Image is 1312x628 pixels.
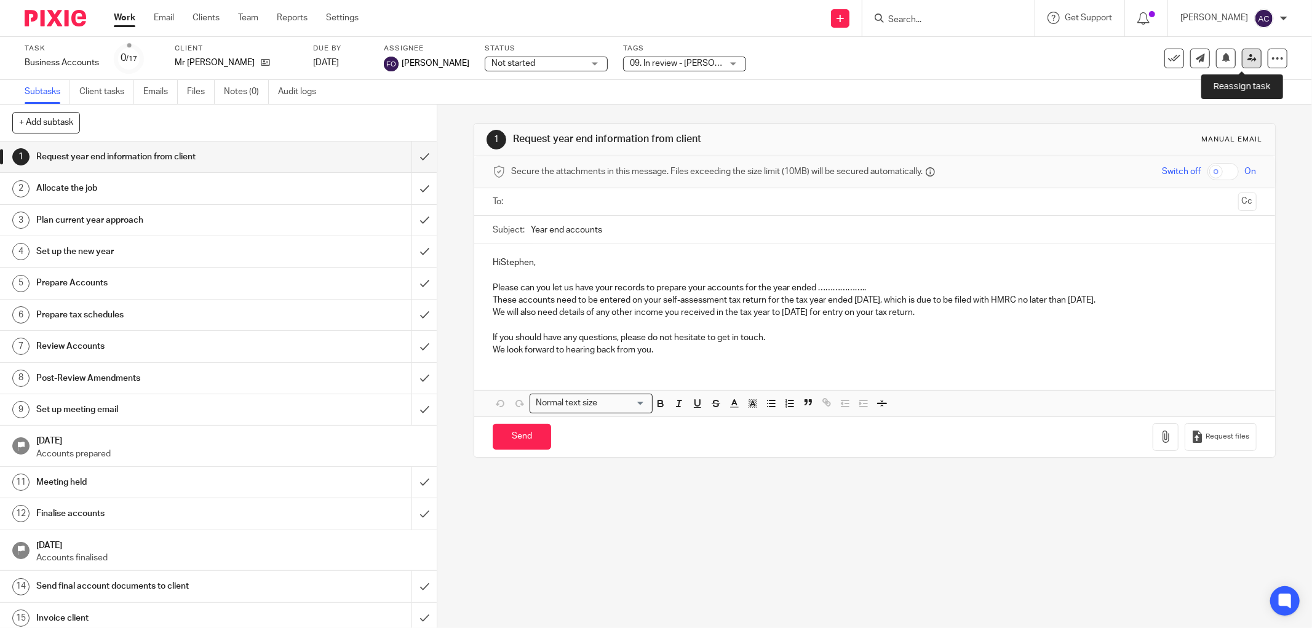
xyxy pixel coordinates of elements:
div: 3 [12,212,30,229]
label: Due by [313,44,368,54]
span: 09. In review - [PERSON_NAME] [630,59,752,68]
div: 8 [12,370,30,387]
label: Task [25,44,99,54]
h1: Request year end information from client [513,133,901,146]
div: 9 [12,401,30,418]
label: Status [485,44,608,54]
h1: Review Accounts [36,337,279,356]
a: Emails [143,80,178,104]
a: Team [238,12,258,24]
div: 14 [12,578,30,595]
span: Secure the attachments in this message. Files exceeding the size limit (10MB) will be secured aut... [511,165,923,178]
input: Search for option [601,397,645,410]
button: + Add subtask [12,112,80,133]
h1: Send final account documents to client [36,577,279,595]
div: 4 [12,243,30,260]
p: Accounts finalised [36,552,424,564]
div: 7 [12,338,30,355]
div: 1 [487,130,506,149]
div: Search for option [530,394,653,413]
span: Not started [491,59,535,68]
p: We look forward to hearing back from you. [493,344,1257,356]
a: Subtasks [25,80,70,104]
small: /17 [127,55,138,62]
label: Assignee [384,44,469,54]
h1: Finalise accounts [36,504,279,523]
a: Email [154,12,174,24]
input: Search [887,15,998,26]
span: Switch off [1163,165,1201,178]
p: If you should have any questions, please do not hesitate to get in touch. [493,332,1257,344]
p: Mr [PERSON_NAME] [175,57,255,69]
div: 5 [12,275,30,292]
a: Settings [326,12,359,24]
span: On [1245,165,1257,178]
div: 2 [12,180,30,197]
p: [PERSON_NAME] [1180,12,1248,24]
label: Tags [623,44,746,54]
button: Request files [1185,423,1256,451]
a: Notes (0) [224,80,269,104]
div: 11 [12,474,30,491]
h1: Set up meeting email [36,400,279,419]
img: Pixie [25,10,86,26]
div: 12 [12,505,30,522]
p: These accounts need to be entered on your self-assessment tax return for the tax year ended [DATE... [493,294,1257,306]
h1: Prepare Accounts [36,274,279,292]
span: Request files [1206,432,1250,442]
a: Clients [193,12,220,24]
h1: Invoice client [36,609,279,627]
a: Audit logs [278,80,325,104]
h1: Prepare tax schedules [36,306,279,324]
h1: Set up the new year [36,242,279,261]
label: To: [493,196,506,208]
p: HiStephen, [493,256,1257,269]
h1: Request year end information from client [36,148,279,166]
h1: Allocate the job [36,179,279,197]
p: Please can you let us have your records to prepare your accounts for the year ended ……………….. [493,282,1257,294]
a: Files [187,80,215,104]
p: Accounts prepared [36,448,424,460]
img: svg%3E [384,57,399,71]
label: Subject: [493,224,525,236]
div: 15 [12,610,30,627]
img: svg%3E [1254,9,1274,28]
a: Work [114,12,135,24]
p: We will also need details of any other income you received in the tax year to [DATE] for entry on... [493,306,1257,319]
h1: [DATE] [36,536,424,552]
div: 6 [12,306,30,324]
label: Client [175,44,298,54]
h1: Post-Review Amendments [36,369,279,388]
span: [DATE] [313,58,339,67]
span: Normal text size [533,397,600,410]
div: 1 [12,148,30,165]
span: [PERSON_NAME] [402,57,469,70]
div: Manual email [1202,135,1263,145]
h1: Plan current year approach [36,211,279,229]
div: Business Accounts [25,57,99,69]
h1: Meeting held [36,473,279,491]
span: Get Support [1065,14,1112,22]
a: Client tasks [79,80,134,104]
div: 0 [121,51,138,65]
button: Cc [1238,193,1257,211]
h1: [DATE] [36,432,424,447]
input: Send [493,424,551,450]
a: Reports [277,12,308,24]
